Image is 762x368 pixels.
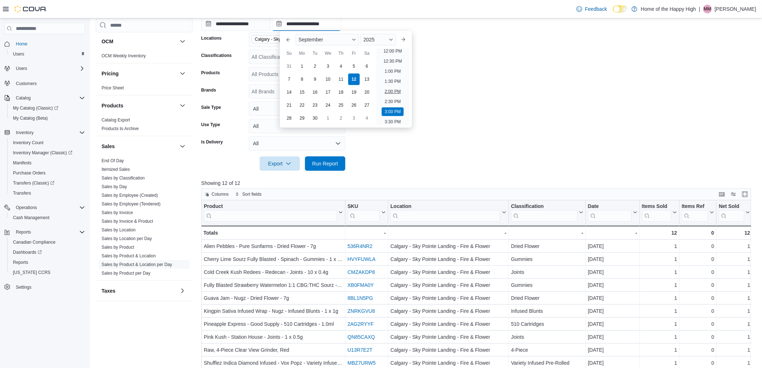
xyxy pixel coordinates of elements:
[296,112,308,124] div: day-29
[7,103,88,113] a: My Catalog (Classic)
[102,38,177,45] button: OCM
[322,61,334,72] div: day-3
[14,5,47,13] img: Cova
[360,34,396,45] div: Button. Open the year selector. 2025 is currently selected.
[7,257,88,267] button: Reports
[1,93,88,103] button: Catalog
[348,282,374,288] a: XB0FMA0Y
[348,203,380,210] div: SKU
[10,248,85,257] span: Dashboards
[390,242,506,250] div: Calgary - Sky Pointe Landing - Fire & Flower
[102,118,130,123] a: Catalog Export
[204,203,337,210] div: Product
[390,203,501,222] div: Location
[335,99,347,111] div: day-25
[212,191,229,197] span: Columns
[13,39,85,48] span: Home
[102,184,127,190] span: Sales by Day
[201,179,757,187] p: Showing 12 of 12
[202,190,232,199] button: Columns
[7,138,88,148] button: Inventory Count
[10,50,27,58] a: Users
[102,262,172,267] a: Sales by Product & Location per Day
[283,34,294,45] button: Previous Month
[682,229,714,237] div: 0
[102,85,124,91] span: Price Sheet
[682,268,714,276] div: 0
[361,112,373,124] div: day-4
[10,148,75,157] a: Inventory Manager (Classic)
[719,242,750,250] div: 1
[102,287,116,294] h3: Taxes
[10,159,34,167] a: Manifests
[13,270,50,275] span: [US_STATE] CCRS
[296,99,308,111] div: day-22
[718,190,726,199] button: Keyboard shortcuts
[642,203,671,210] div: Items Sold
[7,168,88,178] button: Purchase Orders
[16,205,37,210] span: Operations
[305,156,345,171] button: Run Report
[102,158,124,164] span: End Of Day
[102,253,156,259] span: Sales by Product & Location
[348,87,360,98] div: day-19
[348,48,360,59] div: Fr
[588,242,637,250] div: [DATE]
[348,347,372,353] a: U13R7E2T
[102,236,152,241] a: Sales by Location per Day
[296,87,308,98] div: day-15
[322,74,334,85] div: day-10
[10,213,52,222] a: Cash Management
[1,282,88,292] button: Settings
[7,213,88,223] button: Cash Management
[348,203,380,222] div: SKU URL
[178,142,187,151] button: Sales
[322,48,334,59] div: We
[296,74,308,85] div: day-8
[16,130,33,136] span: Inventory
[249,119,345,133] button: All
[96,52,193,63] div: OCM
[102,193,158,198] a: Sales by Employee (Created)
[7,49,88,59] button: Users
[7,148,88,158] a: Inventory Manager (Classic)
[102,70,118,77] h3: Pricing
[382,67,404,76] li: 1:00 PM
[335,61,347,72] div: day-4
[283,74,295,85] div: day-7
[201,139,223,145] label: Is Delivery
[178,37,187,46] button: OCM
[7,113,88,123] button: My Catalog (Beta)
[741,190,749,199] button: Enter fullscreen
[13,150,72,156] span: Inventory Manager (Classic)
[96,156,193,280] div: Sales
[13,94,85,102] span: Catalog
[299,37,323,43] span: September
[10,50,85,58] span: Users
[381,47,405,56] li: 12:00 PM
[642,255,677,263] div: 1
[511,268,583,276] div: Joints
[13,128,85,137] span: Inventory
[682,203,714,222] button: Items Ref
[102,201,161,207] a: Sales by Employee (Tendered)
[13,249,42,255] span: Dashboards
[102,201,161,207] span: Sales by Employee (Tendered)
[588,255,637,263] div: [DATE]
[574,2,610,16] a: Feedback
[642,268,677,276] div: 1
[642,203,677,222] button: Items Sold
[13,79,85,88] span: Customers
[382,97,404,106] li: 2:30 PM
[102,210,133,215] a: Sales by Invoice
[10,238,85,247] span: Canadian Compliance
[10,268,85,277] span: Washington CCRS
[13,160,31,166] span: Manifests
[390,203,501,210] div: Location
[13,228,85,236] span: Reports
[102,192,158,198] span: Sales by Employee (Created)
[102,287,177,294] button: Taxes
[348,295,373,301] a: 8BL1N5PG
